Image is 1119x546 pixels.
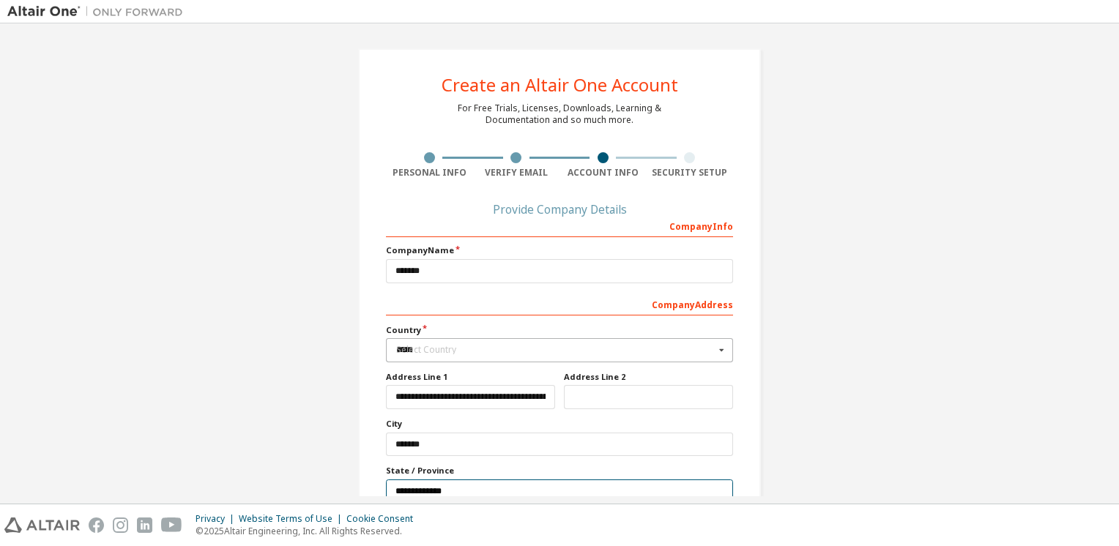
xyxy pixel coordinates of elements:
[386,324,733,336] label: Country
[396,345,715,354] div: Select Country
[559,167,647,179] div: Account Info
[386,371,555,383] label: Address Line 1
[239,513,346,525] div: Website Terms of Use
[386,205,733,214] div: Provide Company Details
[386,214,733,237] div: Company Info
[7,4,190,19] img: Altair One
[386,292,733,315] div: Company Address
[196,513,239,525] div: Privacy
[89,517,104,533] img: facebook.svg
[386,418,733,430] label: City
[4,517,80,533] img: altair_logo.svg
[647,167,734,179] div: Security Setup
[386,244,733,256] label: Company Name
[137,517,152,533] img: linkedin.svg
[442,76,678,94] div: Create an Altair One Account
[386,465,733,476] label: State / Province
[386,167,473,179] div: Personal Info
[473,167,560,179] div: Verify Email
[113,517,128,533] img: instagram.svg
[564,371,733,383] label: Address Line 2
[346,513,422,525] div: Cookie Consent
[458,102,661,126] div: For Free Trials, Licenses, Downloads, Learning & Documentation and so much more.
[196,525,422,537] p: © 2025 Altair Engineering, Inc. All Rights Reserved.
[161,517,182,533] img: youtube.svg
